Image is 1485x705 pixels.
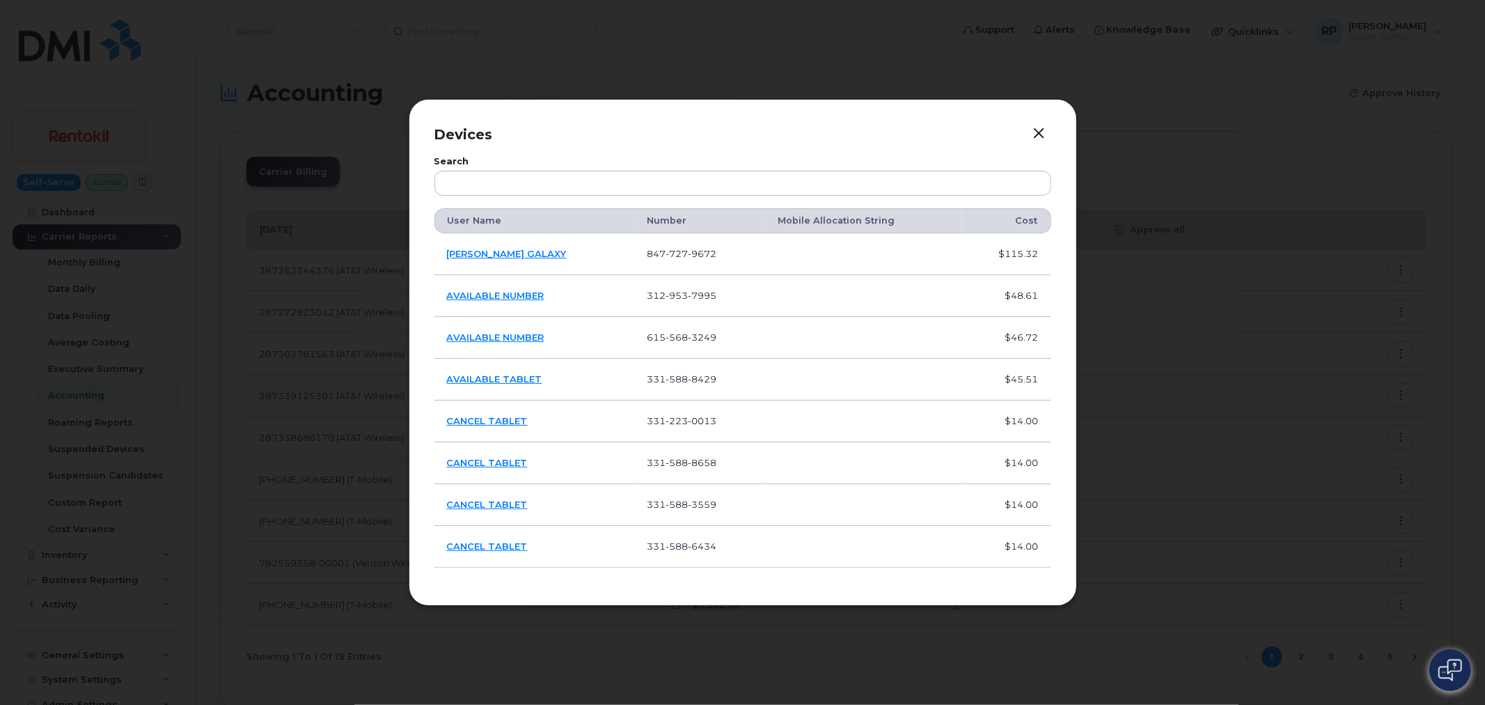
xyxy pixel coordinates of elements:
[666,541,688,552] span: 588
[447,373,542,385] a: AVAILABLE TABLET
[688,499,716,510] span: 3559
[447,332,544,343] a: AVAILABLE NUMBER
[688,415,716,426] span: 0013
[647,290,716,301] span: 312
[688,248,716,259] span: 9672
[647,415,716,426] span: 331
[688,457,716,468] span: 8658
[666,332,688,343] span: 568
[647,541,716,552] span: 331
[1438,659,1462,681] img: Open chat
[634,208,765,233] th: Number
[666,248,688,259] span: 727
[961,359,1051,401] td: $45.51
[961,233,1051,275] td: $115.32
[961,275,1051,317] td: $48.61
[688,541,716,552] span: 6434
[961,484,1051,526] td: $14.00
[647,248,716,259] span: 847
[666,415,688,426] span: 223
[961,526,1051,568] td: $14.00
[961,401,1051,442] td: $14.00
[647,332,716,343] span: 615
[688,373,716,385] span: 8429
[447,415,528,426] a: CANCEL TABLET
[765,208,961,233] th: Mobile Allocation String
[961,317,1051,359] td: $46.72
[447,541,528,552] a: CANCEL TABLET
[447,457,528,468] a: CANCEL TABLET
[434,208,635,233] th: User Name
[647,373,716,385] span: 331
[666,457,688,468] span: 588
[961,442,1051,484] td: $14.00
[647,499,716,510] span: 331
[688,332,716,343] span: 3249
[666,290,688,301] span: 953
[666,499,688,510] span: 588
[447,499,528,510] a: CANCEL TABLET
[447,290,544,301] a: AVAILABLE NUMBER
[688,290,716,301] span: 7995
[961,208,1051,233] th: Cost
[666,373,688,385] span: 588
[447,248,567,259] a: [PERSON_NAME] GALAXY
[647,457,716,468] span: 331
